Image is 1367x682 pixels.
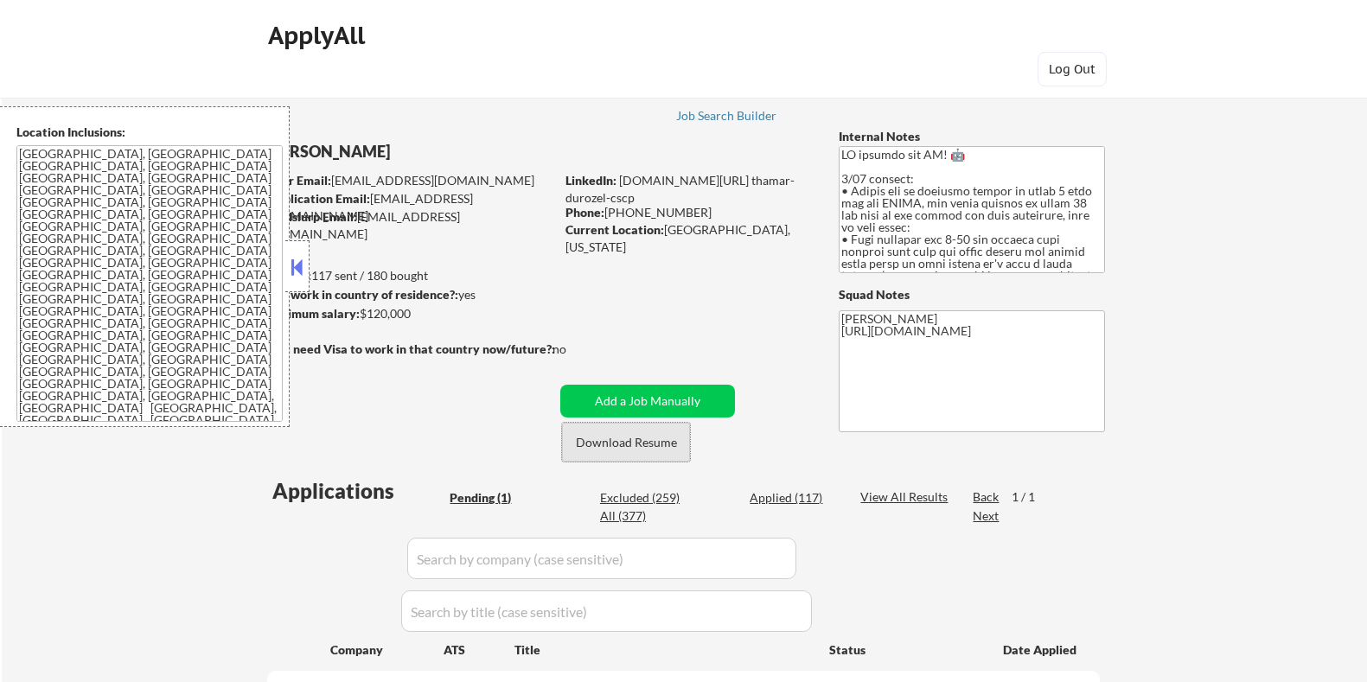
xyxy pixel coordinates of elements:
a: Job Search Builder [676,109,777,126]
div: Applied (117) [750,489,836,507]
div: Job Search Builder [676,110,777,122]
strong: Application Email: [268,191,370,206]
div: Title [514,641,813,659]
div: Internal Notes [839,128,1105,145]
div: Squad Notes [839,286,1105,303]
strong: Current Location: [565,222,664,237]
div: [GEOGRAPHIC_DATA], [US_STATE] [565,221,810,255]
div: Pending (1) [450,489,536,507]
div: Applications [272,481,444,501]
div: ATS [444,641,514,659]
div: [EMAIL_ADDRESS][DOMAIN_NAME] [267,208,554,242]
strong: Can work in country of residence?: [266,287,458,302]
div: Status [829,634,978,665]
div: View All Results [860,488,953,506]
div: $120,000 [266,305,554,322]
input: Search by title (case sensitive) [401,590,812,632]
div: [EMAIL_ADDRESS][DOMAIN_NAME] [268,172,554,189]
div: yes [266,286,549,303]
strong: LinkedIn: [565,173,616,188]
div: ApplyAll [268,21,370,50]
strong: Phone: [565,205,604,220]
a: [DOMAIN_NAME][URL] thamar-durozel-cscp [565,173,795,205]
div: no [553,341,602,358]
div: Back [973,488,1000,506]
strong: Will need Visa to work in that country now/future?: [267,341,555,356]
div: 1 / 1 [1012,488,1051,506]
div: Excluded (259) [600,489,687,507]
div: Company [330,641,444,659]
button: Add a Job Manually [560,385,735,417]
div: Next [973,507,1000,525]
input: Search by company (case sensitive) [407,538,796,579]
strong: Mailslurp Email: [267,209,357,224]
div: 117 sent / 180 bought [266,267,554,284]
div: Date Applied [1003,641,1079,659]
div: [EMAIL_ADDRESS][DOMAIN_NAME] [268,190,554,224]
div: [PERSON_NAME] [267,141,623,163]
div: All (377) [600,507,687,525]
div: Location Inclusions: [16,124,283,141]
div: [PHONE_NUMBER] [565,204,810,221]
button: Download Resume [562,423,690,462]
button: Log Out [1038,52,1107,86]
strong: Minimum salary: [266,306,360,321]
